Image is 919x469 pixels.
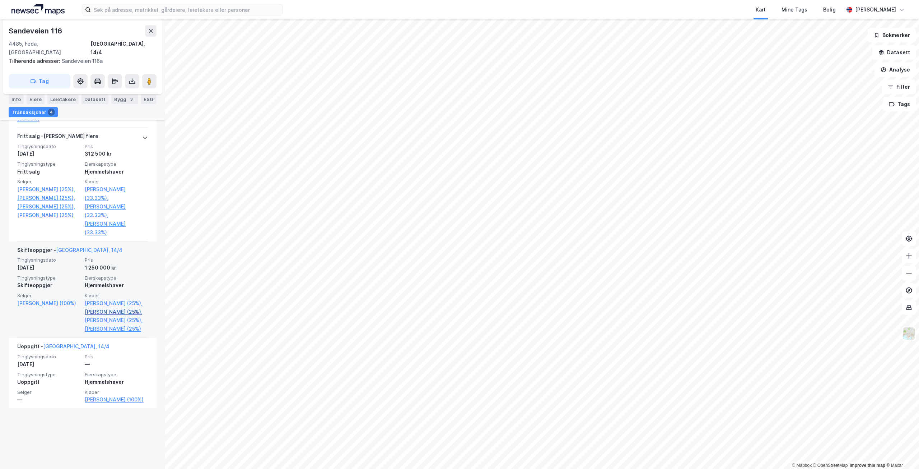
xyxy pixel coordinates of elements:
[85,360,148,369] div: —
[9,40,90,57] div: 4485, Feda, [GEOGRAPHIC_DATA]
[9,58,62,64] span: Tilhørende adresser:
[85,257,148,263] span: Pris
[43,343,109,349] a: [GEOGRAPHIC_DATA], 14/4
[85,325,148,333] a: [PERSON_NAME] (25%)
[17,342,109,354] div: Uoppgitt -
[9,74,70,88] button: Tag
[85,185,148,202] a: [PERSON_NAME] (33.33%),
[85,179,148,185] span: Kjøper
[855,5,896,14] div: [PERSON_NAME]
[17,143,80,150] span: Tinglysningsdato
[9,25,64,37] div: Sandeveien 116
[17,354,80,360] span: Tinglysningsdato
[782,5,807,14] div: Mine Tags
[883,434,919,469] div: Kontrollprogram for chat
[17,132,98,143] div: Fritt salg - [PERSON_NAME] flere
[17,185,80,194] a: [PERSON_NAME] (25%),
[47,94,79,104] div: Leietakere
[17,293,80,299] span: Selger
[17,395,80,404] div: —
[850,463,885,468] a: Improve this map
[17,150,80,158] div: [DATE]
[17,211,80,220] a: [PERSON_NAME] (25%)
[128,96,135,103] div: 3
[85,389,148,395] span: Kjøper
[85,263,148,272] div: 1 250 000 kr
[17,202,80,211] a: [PERSON_NAME] (25%),
[17,378,80,386] div: Uoppgitt
[11,4,65,15] img: logo.a4113a55bc3d86da70a041830d287a7e.svg
[883,97,916,111] button: Tags
[141,94,156,104] div: ESG
[9,57,151,65] div: Sandeveien 116a
[90,40,157,57] div: [GEOGRAPHIC_DATA], 14/4
[85,161,148,167] span: Eierskapstype
[17,360,80,369] div: [DATE]
[111,94,138,104] div: Bygg
[874,63,916,77] button: Analyse
[85,308,148,316] a: [PERSON_NAME] (25%),
[85,354,148,360] span: Pris
[9,94,24,104] div: Info
[882,80,916,94] button: Filter
[85,220,148,237] a: [PERSON_NAME] (33.33%)
[17,372,80,378] span: Tinglysningstype
[902,327,916,340] img: Z
[85,275,148,281] span: Eierskapstype
[17,246,122,257] div: Skifteoppgjør -
[9,107,58,117] div: Transaksjoner
[17,281,80,290] div: Skifteoppgjør
[85,202,148,220] a: [PERSON_NAME] (33.33%),
[85,299,148,308] a: [PERSON_NAME] (25%),
[81,94,108,104] div: Datasett
[85,293,148,299] span: Kjøper
[85,316,148,325] a: [PERSON_NAME] (25%),
[48,109,55,116] div: 4
[872,45,916,60] button: Datasett
[17,257,80,263] span: Tinglysningsdato
[85,372,148,378] span: Eierskapstype
[823,5,836,14] div: Bolig
[17,299,80,308] a: [PERSON_NAME] (100%)
[17,194,80,202] a: [PERSON_NAME] (25%),
[91,4,283,15] input: Søk på adresse, matrikkel, gårdeiere, leietakere eller personer
[85,395,148,404] a: [PERSON_NAME] (100%)
[56,247,122,253] a: [GEOGRAPHIC_DATA], 14/4
[17,263,80,272] div: [DATE]
[17,161,80,167] span: Tinglysningstype
[792,463,812,468] a: Mapbox
[85,143,148,150] span: Pris
[85,150,148,158] div: 312 500 kr
[813,463,848,468] a: OpenStreetMap
[85,378,148,386] div: Hjemmelshaver
[868,28,916,42] button: Bokmerker
[85,167,148,176] div: Hjemmelshaver
[27,94,45,104] div: Eiere
[85,281,148,290] div: Hjemmelshaver
[17,167,80,176] div: Fritt salg
[17,389,80,395] span: Selger
[756,5,766,14] div: Kart
[17,275,80,281] span: Tinglysningstype
[17,179,80,185] span: Selger
[883,434,919,469] iframe: Chat Widget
